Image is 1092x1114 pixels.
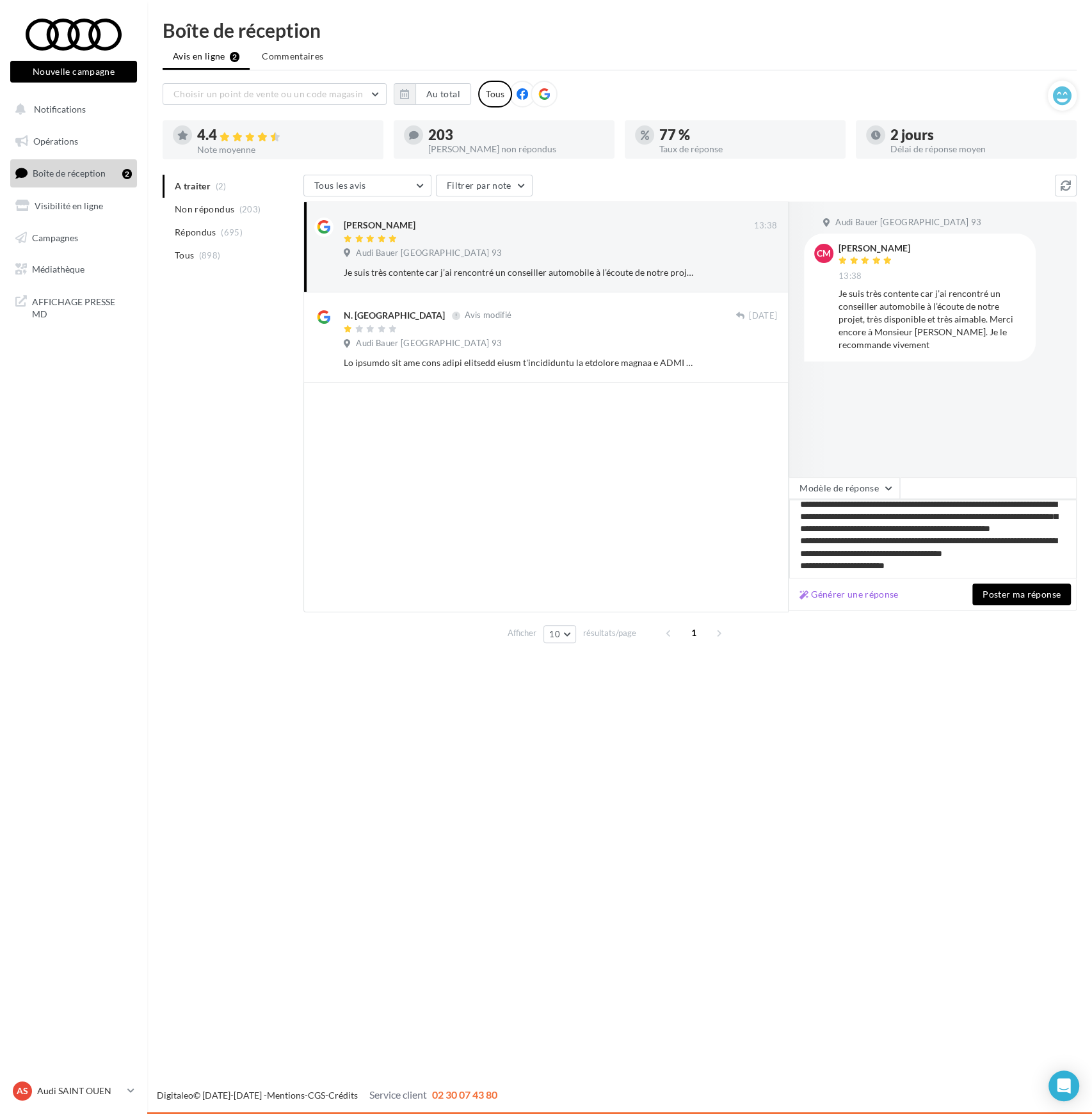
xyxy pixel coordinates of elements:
[344,266,694,279] div: Je suis très contente car j’ai rencontré un conseiller automobile à l’écoute de notre projet, trè...
[890,128,1066,142] div: 2 jours
[508,627,536,639] span: Afficher
[749,310,777,322] span: [DATE]
[659,145,835,154] div: Taux de réponse
[356,338,502,349] span: Audi Bauer [GEOGRAPHIC_DATA] 93
[659,128,835,142] div: 77 %
[972,584,1071,605] button: Poster ma réponse
[8,288,140,326] a: AFFICHAGE PRESSE MD
[344,356,694,369] div: Lo ipsumdo sit ame cons adipi elitsedd eiusm t'incididuntu la etdolore magnaa e ADMI VENIA Quisn-...
[344,219,415,232] div: [PERSON_NAME]
[163,20,1077,40] div: Boîte de réception
[328,1090,358,1101] a: Crédits
[122,169,132,179] div: 2
[35,200,103,211] span: Visibilité en ligne
[197,145,373,154] div: Note moyenne
[890,145,1066,154] div: Délai de réponse moyen
[175,249,194,262] span: Tous
[789,477,900,499] button: Modèle de réponse
[436,175,533,196] button: Filtrer par note
[175,203,234,216] span: Non répondus
[267,1090,305,1101] a: Mentions
[583,627,636,639] span: résultats/page
[34,104,86,115] span: Notifications
[197,128,373,143] div: 4.4
[8,225,140,251] a: Campagnes
[432,1088,497,1101] span: 02 30 07 43 80
[175,226,216,239] span: Répondus
[817,247,831,260] span: CM
[163,83,387,105] button: Choisir un point de vente ou un code magasin
[428,128,604,142] div: 203
[394,83,471,105] button: Au total
[356,248,502,259] span: Audi Bauer [GEOGRAPHIC_DATA] 93
[173,88,363,99] span: Choisir un point de vente ou un code magasin
[428,145,604,154] div: [PERSON_NAME] non répondus
[10,1079,137,1103] a: AS Audi SAINT OUEN
[32,264,84,275] span: Médiathèque
[32,293,132,321] span: AFFICHAGE PRESSE MD
[157,1090,497,1101] span: © [DATE]-[DATE] - - -
[199,250,221,260] span: (898)
[839,287,1025,351] div: Je suis très contente car j’ai rencontré un conseiller automobile à l’écoute de notre projet, trè...
[221,227,243,237] span: (695)
[37,1085,122,1097] p: Audi SAINT OUEN
[262,50,323,63] span: Commentaires
[33,136,78,147] span: Opérations
[8,193,140,219] a: Visibilité en ligne
[549,629,560,639] span: 10
[839,271,862,282] span: 13:38
[157,1090,193,1101] a: Digitaleo
[314,180,366,191] span: Tous les avis
[308,1090,325,1101] a: CGS
[478,81,512,107] div: Tous
[33,168,106,179] span: Boîte de réception
[543,625,576,643] button: 10
[794,587,904,602] button: Générer une réponse
[10,61,137,83] button: Nouvelle campagne
[835,217,981,228] span: Audi Bauer [GEOGRAPHIC_DATA] 93
[8,159,140,187] a: Boîte de réception2
[465,310,511,321] span: Avis modifié
[839,244,910,253] div: [PERSON_NAME]
[753,220,777,232] span: 13:38
[1048,1070,1079,1101] div: Open Intercom Messenger
[32,232,78,243] span: Campagnes
[684,623,704,643] span: 1
[415,83,471,105] button: Au total
[369,1088,427,1101] span: Service client
[239,204,261,214] span: (203)
[8,96,134,123] button: Notifications
[8,256,140,283] a: Médiathèque
[344,309,445,322] div: N. [GEOGRAPHIC_DATA]
[303,175,431,196] button: Tous les avis
[17,1085,28,1097] span: AS
[8,128,140,155] a: Opérations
